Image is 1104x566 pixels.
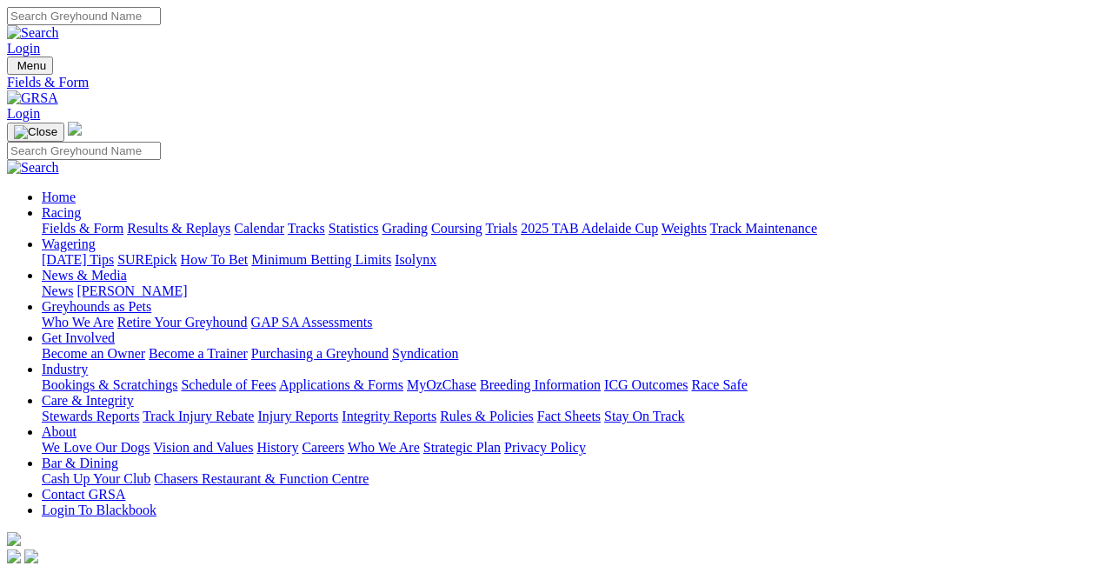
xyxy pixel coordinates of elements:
[257,409,338,423] a: Injury Reports
[7,7,161,25] input: Search
[7,25,59,41] img: Search
[691,377,747,392] a: Race Safe
[407,377,476,392] a: MyOzChase
[256,440,298,455] a: History
[710,221,817,236] a: Track Maintenance
[662,221,707,236] a: Weights
[117,252,176,267] a: SUREpick
[251,315,373,330] a: GAP SA Assessments
[395,252,436,267] a: Isolynx
[7,123,64,142] button: Toggle navigation
[7,160,59,176] img: Search
[440,409,534,423] a: Rules & Policies
[485,221,517,236] a: Trials
[42,409,139,423] a: Stewards Reports
[42,221,1097,236] div: Racing
[42,283,73,298] a: News
[42,315,1097,330] div: Greyhounds as Pets
[42,315,114,330] a: Who We Are
[302,440,344,455] a: Careers
[431,221,482,236] a: Coursing
[7,549,21,563] img: facebook.svg
[42,283,1097,299] div: News & Media
[42,456,118,470] a: Bar & Dining
[42,440,150,455] a: We Love Our Dogs
[342,409,436,423] a: Integrity Reports
[42,424,76,439] a: About
[42,409,1097,424] div: Care & Integrity
[279,377,403,392] a: Applications & Forms
[76,283,187,298] a: [PERSON_NAME]
[17,59,46,72] span: Menu
[537,409,601,423] a: Fact Sheets
[392,346,458,361] a: Syndication
[251,252,391,267] a: Minimum Betting Limits
[423,440,501,455] a: Strategic Plan
[42,362,88,376] a: Industry
[234,221,284,236] a: Calendar
[42,503,156,517] a: Login To Blackbook
[7,532,21,546] img: logo-grsa-white.png
[153,440,253,455] a: Vision and Values
[181,252,249,267] a: How To Bet
[42,330,115,345] a: Get Involved
[42,393,134,408] a: Care & Integrity
[7,75,1097,90] a: Fields & Form
[154,471,369,486] a: Chasers Restaurant & Function Centre
[7,106,40,121] a: Login
[127,221,230,236] a: Results & Replays
[68,122,82,136] img: logo-grsa-white.png
[42,190,76,204] a: Home
[521,221,658,236] a: 2025 TAB Adelaide Cup
[42,221,123,236] a: Fields & Form
[42,252,114,267] a: [DATE] Tips
[42,268,127,283] a: News & Media
[42,299,151,314] a: Greyhounds as Pets
[42,236,96,251] a: Wagering
[149,346,248,361] a: Become a Trainer
[42,471,150,486] a: Cash Up Your Club
[42,487,125,502] a: Contact GRSA
[42,205,81,220] a: Racing
[251,346,389,361] a: Purchasing a Greyhound
[42,471,1097,487] div: Bar & Dining
[42,440,1097,456] div: About
[329,221,379,236] a: Statistics
[7,142,161,160] input: Search
[42,377,1097,393] div: Industry
[181,377,276,392] a: Schedule of Fees
[604,377,688,392] a: ICG Outcomes
[7,57,53,75] button: Toggle navigation
[42,377,177,392] a: Bookings & Scratchings
[604,409,684,423] a: Stay On Track
[7,90,58,106] img: GRSA
[480,377,601,392] a: Breeding Information
[42,252,1097,268] div: Wagering
[288,221,325,236] a: Tracks
[42,346,1097,362] div: Get Involved
[7,41,40,56] a: Login
[14,125,57,139] img: Close
[117,315,248,330] a: Retire Your Greyhound
[42,346,145,361] a: Become an Owner
[382,221,428,236] a: Grading
[143,409,254,423] a: Track Injury Rebate
[348,440,420,455] a: Who We Are
[504,440,586,455] a: Privacy Policy
[24,549,38,563] img: twitter.svg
